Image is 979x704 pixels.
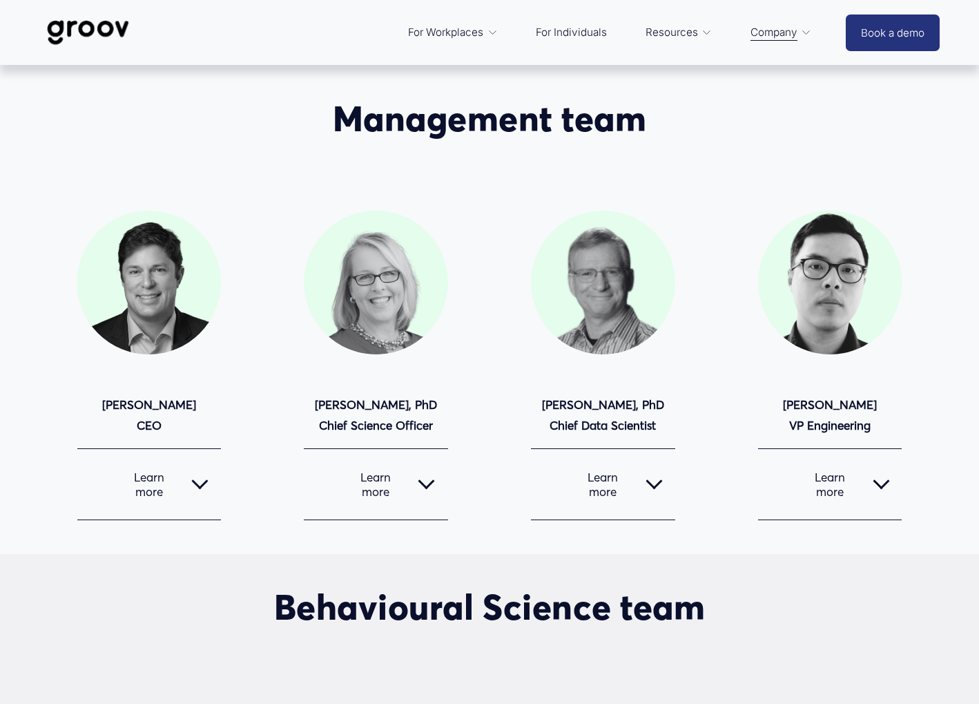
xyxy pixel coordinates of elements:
[315,397,437,433] strong: [PERSON_NAME], PhD Chief Science Officer
[408,23,483,42] span: For Workplaces
[401,16,505,49] a: folder dropdown
[316,470,418,499] span: Learn more
[758,449,902,520] button: Learn more
[543,470,646,499] span: Learn more
[304,449,447,520] button: Learn more
[102,397,196,433] strong: [PERSON_NAME] CEO
[646,23,698,42] span: Resources
[542,397,664,433] strong: [PERSON_NAME], PhD Chief Data Scientist
[846,15,940,51] a: Book a demo
[39,10,137,55] img: Groov | Workplace Science Platform | Unlock Performance | Drive Results
[90,470,192,499] span: Learn more
[39,97,940,140] h2: Management team
[77,449,221,520] button: Learn more
[153,586,826,628] h2: Behavioural Science team
[744,16,819,49] a: folder dropdown
[783,397,877,433] strong: [PERSON_NAME] VP Engineering
[531,449,675,520] button: Learn more
[639,16,719,49] a: folder dropdown
[770,470,873,499] span: Learn more
[750,23,797,42] span: Company
[529,16,614,49] a: For Individuals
